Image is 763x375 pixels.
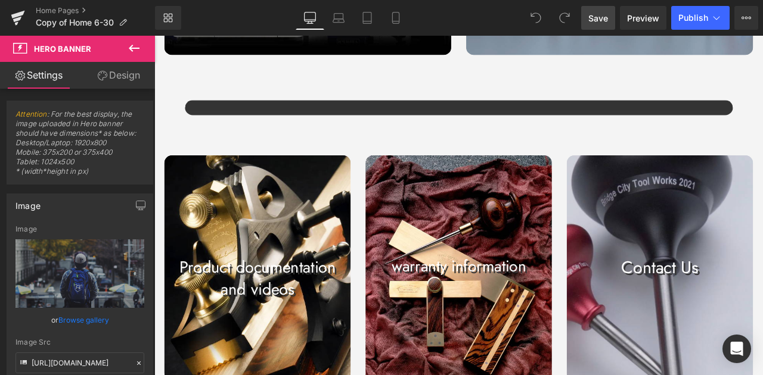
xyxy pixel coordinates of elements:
[489,261,709,289] p: Contact Us
[324,6,353,30] a: Laptop
[588,12,608,24] span: Save
[620,6,666,30] a: Preview
[155,6,181,30] a: New Library
[734,6,758,30] button: More
[553,6,576,30] button: Redo
[36,6,155,15] a: Home Pages
[15,225,144,233] div: Image
[524,6,548,30] button: Undo
[15,314,144,326] div: or
[722,335,751,363] div: Open Intercom Messenger
[381,6,410,30] a: Mobile
[627,12,659,24] span: Preview
[15,110,144,184] span: : For the best display, the image uploaded in Hero banner should have dimensions* as below: Deskt...
[250,261,471,286] p: warranty information
[80,62,157,89] a: Design
[15,352,144,373] input: Link
[15,194,41,211] div: Image
[296,6,324,30] a: Desktop
[15,338,144,346] div: Image Src
[36,18,114,27] span: Copy of Home 6-30
[678,13,708,23] span: Publish
[671,6,730,30] button: Publish
[58,310,109,330] a: Browse gallery
[353,6,381,30] a: Tablet
[15,110,47,118] a: Attention
[34,44,91,54] span: Hero Banner
[12,261,232,313] p: Product documentation and videos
